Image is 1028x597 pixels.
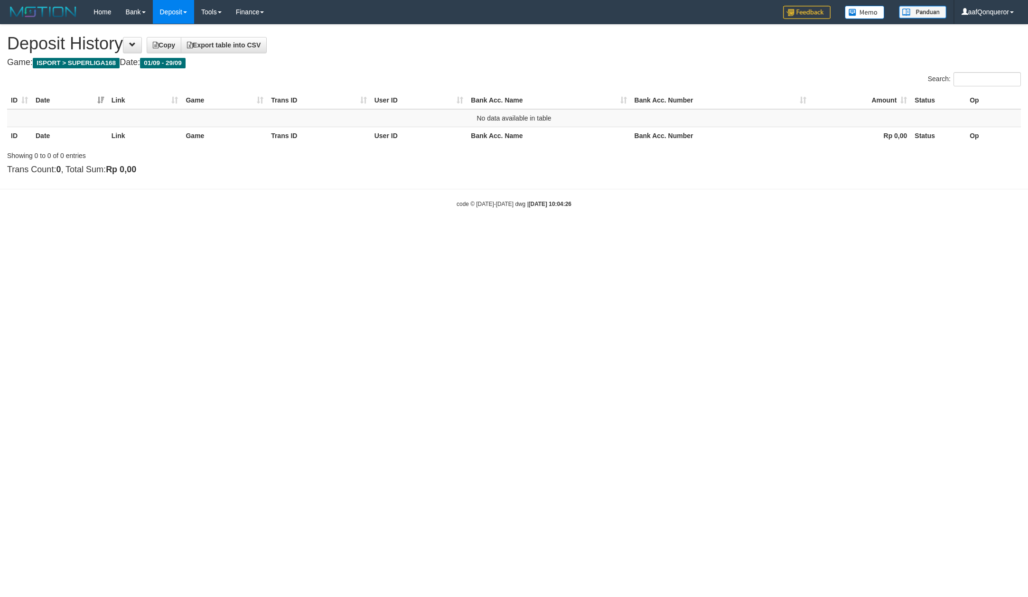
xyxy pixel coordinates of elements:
[631,92,810,109] th: Bank Acc. Number: activate to sort column ascending
[810,92,911,109] th: Amount: activate to sort column ascending
[899,6,946,19] img: panduan.png
[32,92,108,109] th: Date: activate to sort column ascending
[140,58,186,68] span: 01/09 - 29/09
[153,41,175,49] span: Copy
[181,37,267,53] a: Export table into CSV
[529,201,571,207] strong: [DATE] 10:04:26
[467,127,630,144] th: Bank Acc. Name
[783,6,831,19] img: Feedback.jpg
[106,165,136,174] strong: Rp 0,00
[7,5,79,19] img: MOTION_logo.png
[928,72,1021,86] label: Search:
[966,127,1021,144] th: Op
[845,6,885,19] img: Button%20Memo.svg
[7,109,1021,127] td: No data available in table
[56,165,61,174] strong: 0
[371,92,467,109] th: User ID: activate to sort column ascending
[911,127,966,144] th: Status
[267,92,371,109] th: Trans ID: activate to sort column ascending
[467,92,630,109] th: Bank Acc. Name: activate to sort column ascending
[182,127,267,144] th: Game
[884,132,907,140] strong: Rp 0,00
[187,41,261,49] span: Export table into CSV
[953,72,1021,86] input: Search:
[631,127,810,144] th: Bank Acc. Number
[7,58,1021,67] h4: Game: Date:
[182,92,267,109] th: Game: activate to sort column ascending
[267,127,371,144] th: Trans ID
[108,127,182,144] th: Link
[371,127,467,144] th: User ID
[108,92,182,109] th: Link: activate to sort column ascending
[457,201,571,207] small: code © [DATE]-[DATE] dwg |
[7,127,32,144] th: ID
[911,92,966,109] th: Status
[7,165,1021,175] h4: Trans Count: , Total Sum:
[7,147,421,160] div: Showing 0 to 0 of 0 entries
[966,92,1021,109] th: Op
[147,37,181,53] a: Copy
[7,34,1021,53] h1: Deposit History
[33,58,120,68] span: ISPORT > SUPERLIGA168
[32,127,108,144] th: Date
[7,92,32,109] th: ID: activate to sort column ascending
